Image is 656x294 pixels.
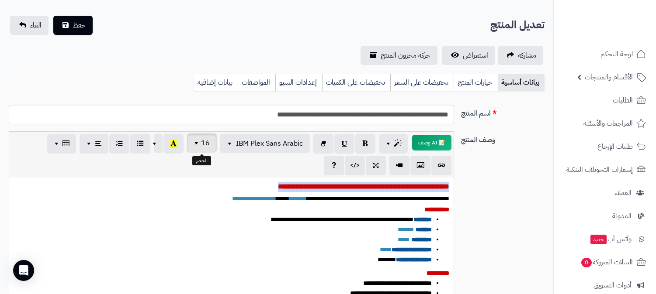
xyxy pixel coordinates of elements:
span: لوحة التحكم [600,48,633,60]
a: خيارات المنتج [454,74,498,91]
div: Open Intercom Messenger [13,260,34,281]
a: حركة مخزون المنتج [361,46,437,65]
span: IBM Plex Sans Arabic [236,138,303,149]
a: تخفيضات على الكميات [322,74,390,91]
label: وصف المنتج [458,131,548,145]
span: طلبات الإرجاع [597,140,633,153]
span: العملاء [614,187,632,199]
span: استعراض [463,50,488,61]
span: الغاء [30,20,42,31]
a: الطلبات [559,90,651,111]
button: حفظ [53,16,93,35]
span: 0 [581,258,592,267]
button: IBM Plex Sans Arabic [220,134,310,153]
span: الطلبات [613,94,633,106]
a: استعراض [442,46,495,65]
a: تخفيضات على السعر [390,74,454,91]
h2: تعديل المنتج [490,16,545,34]
span: حركة مخزون المنتج [381,50,430,61]
span: السلات المتروكة [580,256,633,268]
span: حفظ [73,20,86,31]
a: بيانات أساسية [498,74,545,91]
a: وآتس آبجديد [559,229,651,250]
span: مشاركه [518,50,536,61]
a: طلبات الإرجاع [559,136,651,157]
a: المراجعات والأسئلة [559,113,651,134]
a: العملاء [559,182,651,203]
img: logo-2.png [597,24,648,43]
a: السلات المتروكة0 [559,252,651,273]
a: الغاء [10,16,49,35]
a: مشاركه [498,46,543,65]
span: جديد [590,235,607,244]
span: إشعارات التحويلات البنكية [566,164,633,176]
a: لوحة التحكم [559,44,651,65]
span: المراجعات والأسئلة [583,117,633,130]
a: المواصفات [238,74,275,91]
span: 16 [201,138,210,148]
span: أدوات التسويق [594,279,632,291]
span: الأقسام والمنتجات [585,71,633,83]
button: 16 [187,133,217,153]
span: وآتس آب [590,233,632,245]
a: المدونة [559,205,651,226]
button: 📝 AI وصف [412,135,451,150]
span: المدونة [612,210,632,222]
a: إعدادات السيو [275,74,322,91]
a: إشعارات التحويلات البنكية [559,159,651,180]
div: الحجم [192,156,211,166]
label: اسم المنتج [458,105,548,119]
a: بيانات إضافية [194,74,238,91]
